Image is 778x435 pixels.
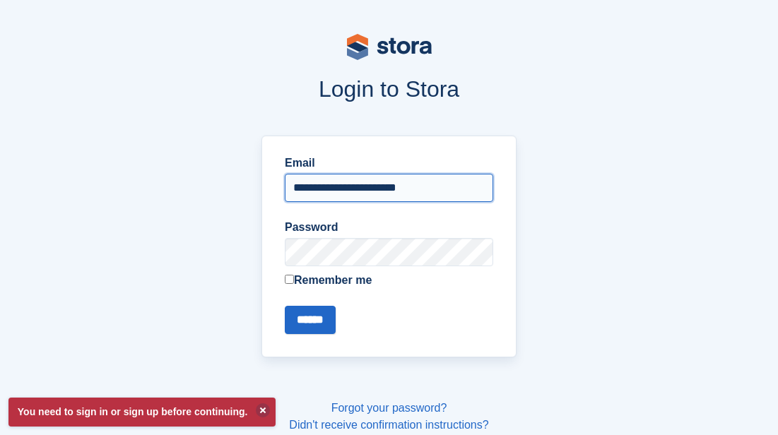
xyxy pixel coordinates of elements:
[347,34,432,60] img: stora-logo-53a41332b3708ae10de48c4981b4e9114cc0af31d8433b30ea865607fb682f29.svg
[71,76,707,102] h1: Login to Stora
[285,219,493,236] label: Password
[289,419,488,431] a: Didn't receive confirmation instructions?
[285,155,493,172] label: Email
[331,402,447,414] a: Forgot your password?
[285,272,493,289] label: Remember me
[8,398,276,427] p: You need to sign in or sign up before continuing.
[285,275,294,284] input: Remember me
